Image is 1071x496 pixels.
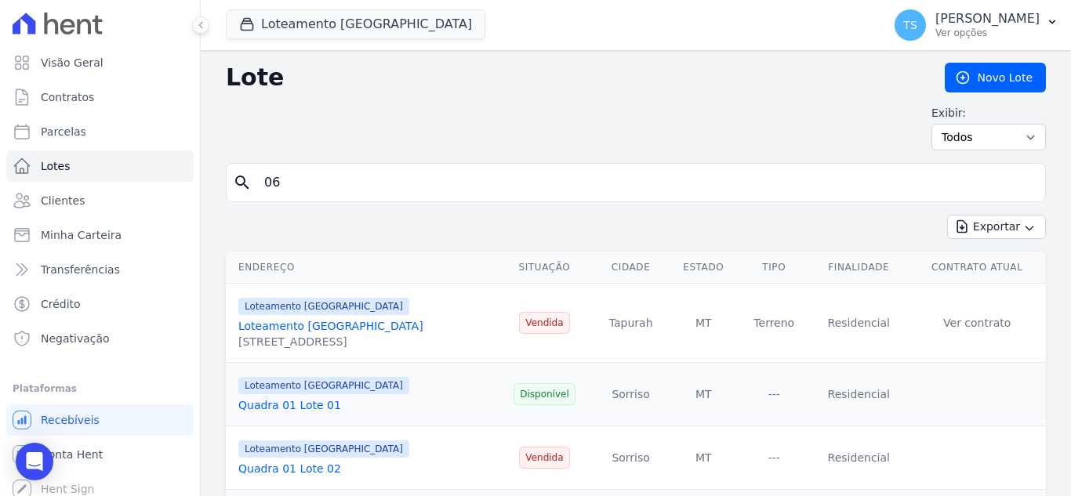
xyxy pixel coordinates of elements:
[41,296,81,312] span: Crédito
[594,426,668,490] td: Sorriso
[931,105,1046,121] label: Exibir:
[238,320,423,332] a: Loteamento [GEOGRAPHIC_DATA]
[6,254,194,285] a: Transferências
[519,447,569,469] span: Vendida
[594,363,668,426] td: Sorriso
[943,317,1011,329] a: Ver contrato
[6,185,194,216] a: Clientes
[41,89,94,105] span: Contratos
[739,363,809,426] td: ---
[908,252,1046,284] th: Contrato Atual
[6,404,194,436] a: Recebíveis
[882,3,1071,47] button: TS [PERSON_NAME] Ver opções
[41,331,110,346] span: Negativação
[233,173,252,192] i: search
[238,440,409,458] span: Loteamento [GEOGRAPHIC_DATA]
[6,81,194,113] a: Contratos
[13,379,187,398] div: Plataformas
[6,47,194,78] a: Visão Geral
[668,363,739,426] td: MT
[903,20,917,31] span: TS
[238,298,409,315] span: Loteamento [GEOGRAPHIC_DATA]
[809,284,908,363] td: Residencial
[6,288,194,320] a: Crédito
[41,193,85,208] span: Clientes
[935,11,1040,27] p: [PERSON_NAME]
[668,426,739,490] td: MT
[226,9,485,39] button: Loteamento [GEOGRAPHIC_DATA]
[238,462,341,475] a: Quadra 01 Lote 02
[514,383,575,405] span: Disponível
[41,412,100,428] span: Recebíveis
[809,252,908,284] th: Finalidade
[226,63,920,92] h2: Lote
[594,252,668,284] th: Cidade
[41,158,71,174] span: Lotes
[16,443,53,480] div: Open Intercom Messenger
[226,252,496,284] th: Endereço
[238,334,423,349] div: [STREET_ADDRESS]
[668,284,739,363] td: MT
[935,27,1040,39] p: Ver opções
[41,262,120,277] span: Transferências
[238,399,341,411] a: Quadra 01 Lote 01
[238,377,409,394] span: Loteamento [GEOGRAPHIC_DATA]
[519,312,569,334] span: Vendida
[668,252,739,284] th: Estado
[496,252,594,284] th: Situação
[6,150,194,182] a: Lotes
[739,426,809,490] td: ---
[41,55,103,71] span: Visão Geral
[6,219,194,251] a: Minha Carteira
[945,63,1046,92] a: Novo Lote
[41,447,103,462] span: Conta Hent
[255,167,1039,198] input: Buscar por nome
[41,227,122,243] span: Minha Carteira
[739,284,809,363] td: Terreno
[594,284,668,363] td: Tapurah
[6,439,194,470] a: Conta Hent
[41,124,86,139] span: Parcelas
[947,215,1046,239] button: Exportar
[809,363,908,426] td: Residencial
[6,116,194,147] a: Parcelas
[6,323,194,354] a: Negativação
[739,252,809,284] th: Tipo
[809,426,908,490] td: Residencial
